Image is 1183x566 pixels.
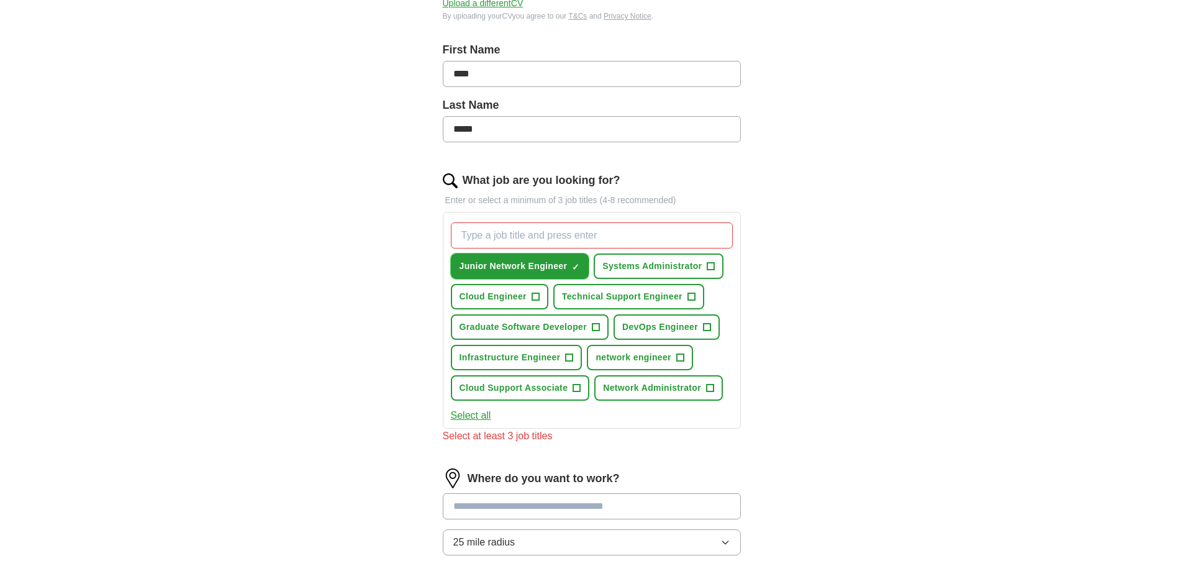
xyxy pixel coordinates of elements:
[602,260,702,273] span: Systems Administrator
[614,314,720,340] button: DevOps Engineer
[568,12,587,21] a: T&Cs
[603,381,701,395] span: Network Administrator
[587,345,693,370] button: network engineer
[443,529,741,555] button: 25 mile radius
[460,260,568,273] span: Junior Network Engineer
[460,321,587,334] span: Graduate Software Developer
[443,194,741,207] p: Enter or select a minimum of 3 job titles (4-8 recommended)
[443,11,741,22] div: By uploading your CV you agree to our and .
[460,381,568,395] span: Cloud Support Associate
[451,345,582,370] button: Infrastructure Engineer
[453,535,515,550] span: 25 mile radius
[594,375,723,401] button: Network Administrator
[451,408,491,423] button: Select all
[622,321,698,334] span: DevOps Engineer
[460,290,527,303] span: Cloud Engineer
[553,284,704,309] button: Technical Support Engineer
[443,173,458,188] img: search.png
[463,172,620,189] label: What job are you looking for?
[562,290,682,303] span: Technical Support Engineer
[572,262,579,272] span: ✓
[451,314,609,340] button: Graduate Software Developer
[604,12,651,21] a: Privacy Notice
[468,470,620,487] label: Where do you want to work?
[443,468,463,488] img: location.png
[443,429,741,444] div: Select at least 3 job titles
[451,284,548,309] button: Cloud Engineer
[460,351,561,364] span: Infrastructure Engineer
[596,351,671,364] span: network engineer
[451,375,590,401] button: Cloud Support Associate
[443,42,741,58] label: First Name
[451,222,733,249] input: Type a job title and press enter
[594,253,723,279] button: Systems Administrator
[451,253,589,279] button: Junior Network Engineer✓
[443,97,741,114] label: Last Name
